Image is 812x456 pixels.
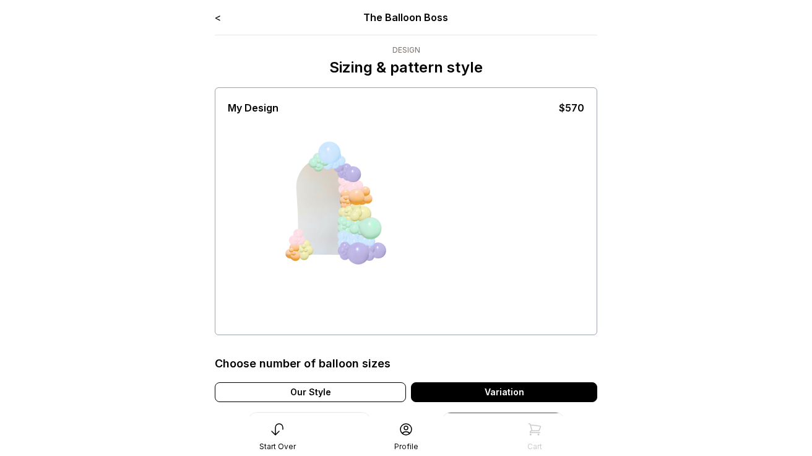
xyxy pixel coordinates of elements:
div: Variation [411,382,597,402]
a: < [215,11,221,24]
div: Profile [394,442,418,452]
div: The Balloon Boss [292,10,521,25]
div: Start Over [259,442,296,452]
div: Cart [527,442,542,452]
div: $570 [559,100,584,115]
div: Choose number of balloon sizes [215,355,391,372]
p: Sizing & pattern style [329,58,483,77]
div: Our Style [215,382,406,402]
div: Design [329,45,483,55]
div: My Design [228,100,279,115]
